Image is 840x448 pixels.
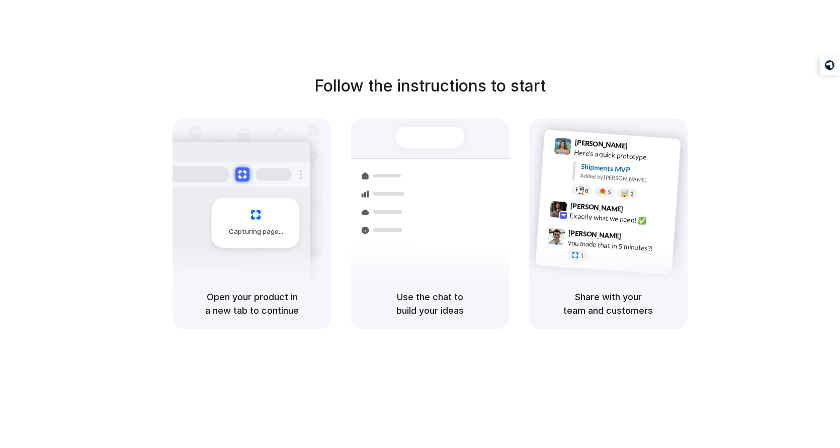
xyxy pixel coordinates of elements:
[541,290,676,317] h5: Share with your team and customers
[567,237,668,254] div: you made that in 5 minutes?!
[574,147,675,164] div: Here's a quick prototype
[570,200,623,215] span: [PERSON_NAME]
[12,16,76,26] p: ELEVATE Extension
[185,290,319,317] h5: Open your product in a new tab to continue
[585,188,589,194] span: 8
[580,161,674,178] div: Shipments MVP
[569,210,670,227] div: Exactly what we need! ✅
[85,17,107,25] span: Beta
[626,205,647,217] span: 9:42 AM
[580,171,673,186] div: Added by [PERSON_NAME]
[314,74,546,98] h1: Follow the instructions to start
[363,290,497,317] h5: Use the chat to build your ideas
[574,137,628,151] span: [PERSON_NAME]
[624,232,645,244] span: 9:47 AM
[631,142,651,154] span: 9:41 AM
[568,227,622,242] span: [PERSON_NAME]
[621,190,629,197] div: 🤯
[580,253,584,258] span: 1
[229,227,285,237] span: Capturing page
[630,191,634,197] span: 3
[12,54,174,120] p: This extension isn’t supported on this page yet. We’re working to expand compatibility to more si...
[608,190,611,195] span: 5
